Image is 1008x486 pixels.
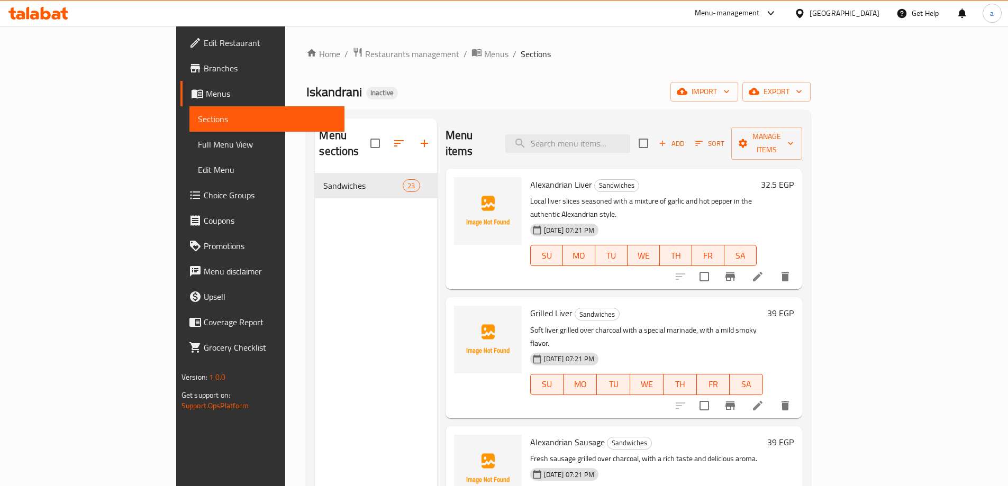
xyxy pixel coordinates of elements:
[540,354,598,364] span: [DATE] 07:21 PM
[693,135,727,152] button: Sort
[204,214,336,227] span: Coupons
[660,245,692,266] button: TH
[679,85,730,98] span: import
[181,388,230,402] span: Get support on:
[204,36,336,49] span: Edit Restaurant
[751,399,764,412] a: Edit menu item
[655,135,688,152] button: Add
[729,248,752,263] span: SA
[315,173,437,198] div: Sandwiches23
[344,48,348,60] li: /
[567,248,591,263] span: MO
[634,377,659,392] span: WE
[530,452,764,465] p: Fresh sausage grilled over charcoal, with a rich taste and delicious aroma.
[180,182,344,208] a: Choice Groups
[204,265,336,278] span: Menu disclaimer
[364,132,386,154] span: Select all sections
[540,470,598,480] span: [DATE] 07:21 PM
[600,248,623,263] span: TU
[366,88,398,97] span: Inactive
[575,308,620,320] div: Sandwiches
[670,82,738,102] button: import
[742,82,811,102] button: export
[323,179,403,192] span: Sandwiches
[180,335,344,360] a: Grocery Checklist
[607,437,651,449] span: Sandwiches
[484,48,508,60] span: Menus
[697,374,730,395] button: FR
[773,264,798,289] button: delete
[597,374,630,395] button: TU
[664,374,697,395] button: TH
[628,245,660,266] button: WE
[540,225,598,235] span: [DATE] 07:21 PM
[181,370,207,384] span: Version:
[446,127,493,159] h2: Menu items
[180,309,344,335] a: Coverage Report
[632,132,655,154] span: Select section
[180,30,344,56] a: Edit Restaurant
[692,245,724,266] button: FR
[530,245,563,266] button: SU
[688,135,731,152] span: Sort items
[668,377,693,392] span: TH
[189,106,344,132] a: Sections
[319,127,370,159] h2: Menu sections
[990,7,994,19] span: a
[630,374,664,395] button: WE
[198,113,336,125] span: Sections
[386,131,412,156] span: Sort sections
[454,177,522,245] img: Alexandrian Liver
[454,306,522,373] img: Grilled Liver
[564,374,597,395] button: MO
[767,435,794,450] h6: 39 EGP
[568,377,593,392] span: MO
[751,270,764,283] a: Edit menu item
[471,47,508,61] a: Menus
[693,395,715,417] span: Select to update
[530,177,592,192] span: Alexandrian Liver
[751,85,802,98] span: export
[724,245,757,266] button: SA
[505,134,630,153] input: search
[761,177,794,192] h6: 32.5 EGP
[530,374,564,395] button: SU
[810,7,879,19] div: [GEOGRAPHIC_DATA]
[595,245,628,266] button: TU
[204,316,336,328] span: Coverage Report
[530,195,757,221] p: Local liver slices seasoned with a mixture of garlic and hot pepper in the authentic Alexandrian ...
[189,132,344,157] a: Full Menu View
[315,169,437,203] nav: Menu sections
[718,393,743,418] button: Branch-specific-item
[204,341,336,354] span: Grocery Checklist
[632,248,656,263] span: WE
[180,208,344,233] a: Coupons
[365,48,459,60] span: Restaurants management
[204,62,336,75] span: Branches
[204,240,336,252] span: Promotions
[701,377,726,392] span: FR
[767,306,794,320] h6: 39 EGP
[695,137,724,150] span: Sort
[189,157,344,182] a: Edit Menu
[657,137,686,150] span: Add
[198,138,336,151] span: Full Menu View
[403,181,419,191] span: 23
[521,48,551,60] span: Sections
[180,284,344,309] a: Upsell
[403,179,420,192] div: items
[530,324,764,350] p: Soft liver grilled over charcoal with a special marinade, with a mild smoky flavor.
[693,265,715,288] span: Select to update
[535,248,559,263] span: SU
[734,377,759,392] span: SA
[575,308,619,320] span: Sandwiches
[352,47,459,61] a: Restaurants management
[412,131,437,156] button: Add section
[530,434,605,450] span: Alexandrian Sausage
[513,48,516,60] li: /
[607,437,652,450] div: Sandwiches
[181,399,249,412] a: Support.OpsPlatform
[206,87,336,100] span: Menus
[695,7,760,20] div: Menu-management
